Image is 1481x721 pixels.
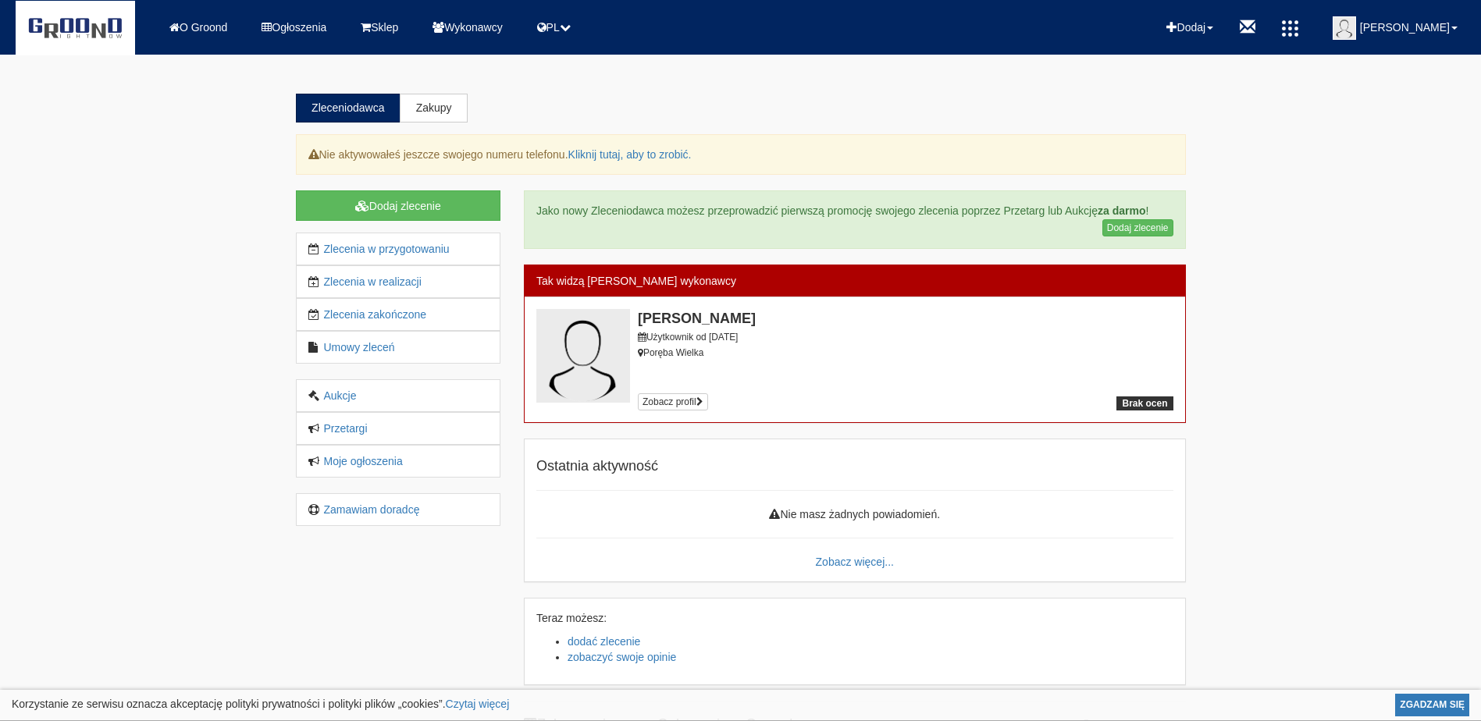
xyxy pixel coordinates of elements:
[536,610,1173,626] p: Teraz możesz:
[296,94,468,123] div: Menu użytkownika
[296,445,501,478] a: Moje ogłoszenia
[1395,694,1469,716] a: ZGADZAM SIĘ
[296,94,401,123] a: Zleceniodawca
[638,332,738,343] small: Użytkownik od [DATE]
[568,148,692,161] a: Kliknij tutaj, aby to zrobić.
[536,459,1173,474] h4: Ostatnia aktywność
[16,1,135,55] img: logo-white-bg-small.png
[638,309,1173,329] div: [PERSON_NAME]
[296,298,501,331] a: Zlecenia zakończone
[536,203,1173,218] p: Jako nowy Zleceniodawca możesz przeprowadzić pierwszą promocję swojego zlecenia poprzez Przetarg ...
[568,651,676,663] a: zobaczyć swoje opinie
[1116,396,1173,410] span: Brak ocen
[400,94,468,123] a: Zakupy
[296,190,501,221] a: Dodaj zlecenie
[1098,204,1145,217] b: za darmo
[568,635,640,648] a: dodać zlecenie
[816,556,894,568] a: Zobacz więcej...
[536,506,1173,522] p: Nie masz żadnych powiadomień.
[1102,219,1173,236] a: Dodaj zlecenie
[638,347,703,358] small: Poręba Wielka
[12,696,509,712] p: Korzystanie ze serwisu oznacza akceptację polityki prywatności i polityki plików „cookies”.
[296,134,1186,175] div: Nie aktywowałeś jeszcze swojego numeru telefonu.
[296,265,501,298] a: Zlecenia w realizacji
[1282,20,1298,37] img: icon.png
[446,698,510,710] a: Czytaj więcej
[638,393,708,410] a: Zobacz profil
[296,379,501,412] a: Aukcje
[296,493,501,526] a: Zamawiam doradcę
[1333,16,1356,40] img: default-avatar.png
[536,309,630,403] img: default-avatar.png
[296,233,501,265] a: Zlecenia w przygotowaniu
[296,412,501,445] a: Przetargi
[296,331,501,364] a: Umowy zleceń
[525,265,1185,297] div: Tak widzą [PERSON_NAME] wykonawcy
